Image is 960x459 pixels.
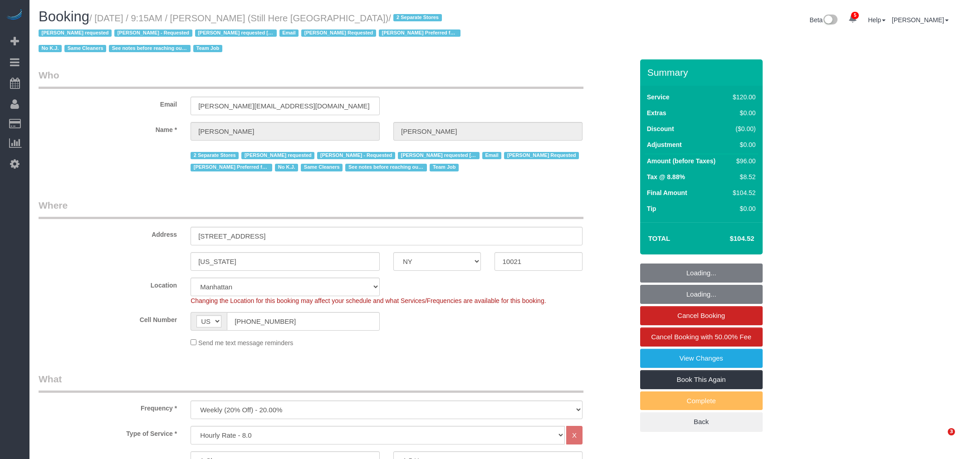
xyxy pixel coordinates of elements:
[647,124,674,133] label: Discount
[279,29,299,37] span: Email
[191,152,239,159] span: 2 Separate Stores
[495,252,582,271] input: Zip Code
[32,426,184,438] label: Type of Service *
[948,428,955,435] span: 3
[114,29,192,37] span: [PERSON_NAME] - Requested
[393,122,583,141] input: Last Name
[851,12,859,19] span: 5
[844,9,862,29] a: 5
[191,97,380,115] input: Email
[647,140,682,149] label: Adjustment
[109,45,191,52] span: See notes before reaching out to customer
[191,252,380,271] input: City
[868,16,886,24] a: Help
[647,204,656,213] label: Tip
[729,108,755,117] div: $0.00
[640,370,763,389] a: Book This Again
[317,152,395,159] span: [PERSON_NAME] - Requested
[301,29,376,37] span: [PERSON_NAME] Requested
[647,108,666,117] label: Extras
[39,45,62,52] span: No K.J.
[379,29,460,37] span: [PERSON_NAME] Preferred for [STREET_ADDRESS][PERSON_NAME]
[5,9,24,22] img: Automaid Logo
[39,29,112,37] span: [PERSON_NAME] requested
[729,204,755,213] div: $0.00
[195,29,277,37] span: [PERSON_NAME] requested [STREET_ADDRESS]
[823,15,838,26] img: New interface
[64,45,106,52] span: Same Cleaners
[301,164,343,171] span: Same Cleaners
[39,13,463,54] small: / [DATE] / 9:15AM / [PERSON_NAME] (Still Here [GEOGRAPHIC_DATA])
[647,67,758,78] h3: Summary
[640,306,763,325] a: Cancel Booking
[191,297,546,304] span: Changing the Location for this booking may affect your schedule and what Services/Frequencies are...
[32,400,184,413] label: Frequency *
[640,349,763,368] a: View Changes
[729,156,755,166] div: $96.00
[193,45,222,52] span: Team Job
[640,412,763,431] a: Back
[810,16,838,24] a: Beta
[32,278,184,290] label: Location
[39,372,583,393] legend: What
[32,97,184,109] label: Email
[198,339,293,347] span: Send me text message reminders
[241,152,314,159] span: [PERSON_NAME] requested
[647,188,687,197] label: Final Amount
[647,172,685,181] label: Tax @ 8.88%
[929,428,951,450] iframe: Intercom live chat
[729,93,755,102] div: $120.00
[345,164,427,171] span: See notes before reaching out to customer
[39,68,583,89] legend: Who
[651,333,751,341] span: Cancel Booking with 50.00% Fee
[275,164,298,171] span: No K.J.
[647,156,715,166] label: Amount (before Taxes)
[892,16,949,24] a: [PERSON_NAME]
[504,152,579,159] span: [PERSON_NAME] Requested
[227,312,380,331] input: Cell Number
[430,164,459,171] span: Team Job
[191,122,380,141] input: First Name
[398,152,480,159] span: [PERSON_NAME] requested [STREET_ADDRESS]
[729,188,755,197] div: $104.52
[729,172,755,181] div: $8.52
[39,13,463,54] span: /
[482,152,502,159] span: Email
[729,124,755,133] div: ($0.00)
[191,164,272,171] span: [PERSON_NAME] Preferred for [STREET_ADDRESS][PERSON_NAME]
[32,122,184,134] label: Name *
[702,235,754,243] h4: $104.52
[393,14,441,21] span: 2 Separate Stores
[640,327,763,347] a: Cancel Booking with 50.00% Fee
[32,312,184,324] label: Cell Number
[648,234,671,242] strong: Total
[32,227,184,239] label: Address
[647,93,670,102] label: Service
[729,140,755,149] div: $0.00
[39,9,89,24] span: Booking
[39,199,583,219] legend: Where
